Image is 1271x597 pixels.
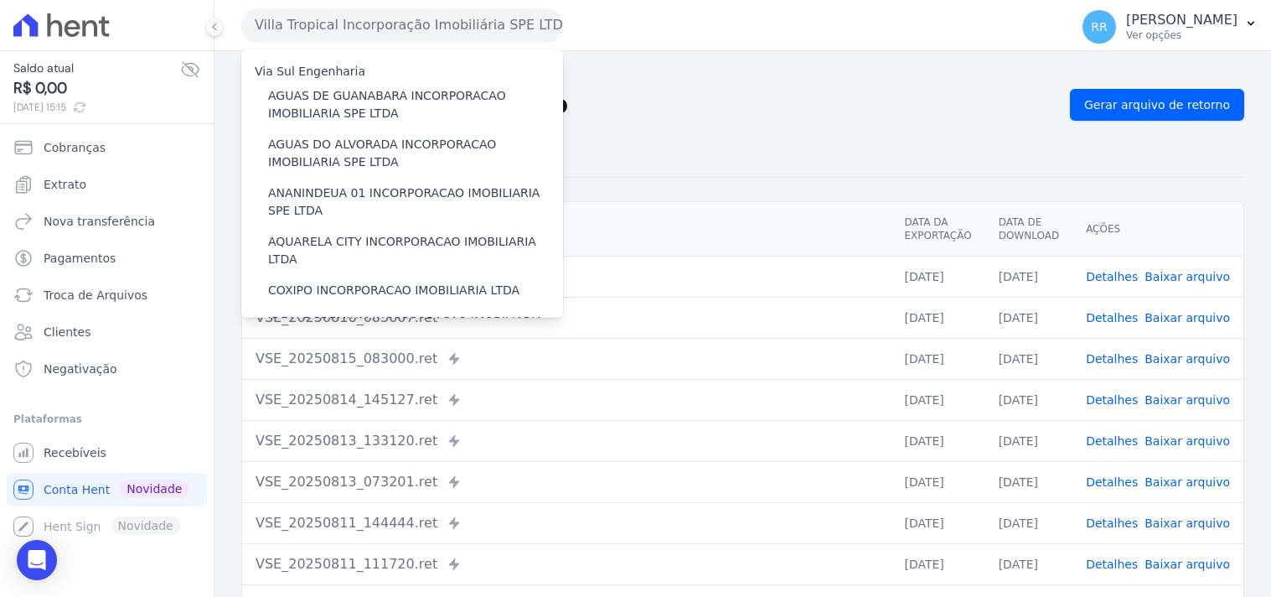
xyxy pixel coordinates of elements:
span: RR [1091,21,1107,33]
nav: Sidebar [13,131,200,543]
div: VSE_20250816_083007.ret [256,308,877,328]
a: Detalhes [1086,352,1138,366]
span: Saldo atual [13,60,180,77]
nav: Breadcrumb [241,65,1244,82]
a: Baixar arquivo [1144,517,1230,530]
td: [DATE] [985,256,1072,297]
a: Nova transferência [7,205,207,238]
th: Ações [1072,202,1243,257]
a: Detalhes [1086,558,1138,571]
td: [DATE] [891,297,984,338]
div: VSE_20250811_111720.ret [256,554,877,574]
a: Baixar arquivo [1144,311,1230,324]
label: ANANINDEUA 01 INCORPORACAO IMOBILIARIA SPE LTDA [268,184,563,220]
span: Nova transferência [44,213,155,230]
label: COXIPO INCORPORACAO IMOBILIARIA LTDA [268,282,519,299]
div: VSE_20250814_145127.ret [256,390,877,410]
span: Conta Hent [44,481,110,498]
div: Open Intercom Messenger [17,540,57,580]
td: [DATE] [891,338,984,379]
td: [DATE] [985,338,1072,379]
a: Detalhes [1086,270,1138,283]
td: [DATE] [985,461,1072,502]
span: Novidade [120,480,189,498]
td: [DATE] [891,502,984,543]
p: Ver opções [1126,29,1237,42]
a: Cobranças [7,131,207,164]
label: IDEALE PREMIUM INCORPORACAO IMOBILIARIA LTDA [268,313,563,348]
a: Conta Hent Novidade [7,473,207,506]
a: Detalhes [1086,475,1138,489]
p: [PERSON_NAME] [1126,12,1237,29]
a: Pagamentos [7,241,207,275]
span: Gerar arquivo de retorno [1084,96,1230,113]
a: Recebíveis [7,436,207,470]
a: Baixar arquivo [1144,393,1230,407]
td: [DATE] [891,543,984,584]
td: [DATE] [891,379,984,420]
span: Cobranças [44,139,106,156]
span: Clientes [44,324,90,340]
a: Baixar arquivo [1144,270,1230,283]
th: Data da Exportação [891,202,984,257]
td: [DATE] [985,502,1072,543]
a: Detalhes [1086,434,1138,448]
a: Gerar arquivo de retorno [1070,89,1244,121]
td: [DATE] [985,420,1072,461]
div: VSE_20250818_083000.ret [256,267,877,287]
span: Troca de Arquivos [44,287,147,304]
div: VSE_20250811_144444.ret [256,513,877,533]
span: Recebíveis [44,444,106,461]
div: VSE_20250813_133120.ret [256,431,877,451]
th: Data de Download [985,202,1072,257]
td: [DATE] [891,420,984,461]
a: Baixar arquivo [1144,558,1230,571]
td: [DATE] [985,543,1072,584]
div: VSE_20250815_083000.ret [256,349,877,369]
span: Extrato [44,176,86,193]
label: Via Sul Engenharia [255,65,365,78]
th: Arquivo [242,202,891,257]
a: Detalhes [1086,517,1138,530]
a: Troca de Arquivos [7,278,207,312]
label: AGUAS DO ALVORADA INCORPORACAO IMOBILIARIA SPE LTDA [268,136,563,171]
a: Extrato [7,168,207,201]
td: [DATE] [891,256,984,297]
span: Negativação [44,361,117,377]
td: [DATE] [891,461,984,502]
a: Negativação [7,352,207,386]
span: R$ 0,00 [13,77,180,100]
td: [DATE] [985,379,1072,420]
div: VSE_20250813_073201.ret [256,472,877,492]
a: Baixar arquivo [1144,475,1230,489]
label: AGUAS DE GUANABARA INCORPORACAO IMOBILIARIA SPE LTDA [268,87,563,122]
div: Plataformas [13,409,200,429]
a: Baixar arquivo [1144,352,1230,366]
button: RR [PERSON_NAME] Ver opções [1069,3,1271,50]
td: [DATE] [985,297,1072,338]
button: Villa Tropical Incorporação Imobiliária SPE LTDA [241,8,563,42]
a: Detalhes [1086,393,1138,407]
span: Pagamentos [44,250,116,267]
label: AQUARELA CITY INCORPORACAO IMOBILIARIA LTDA [268,233,563,268]
h2: Exportações de Retorno [241,93,1057,117]
a: Clientes [7,315,207,349]
span: [DATE] 15:15 [13,100,180,115]
a: Baixar arquivo [1144,434,1230,448]
a: Detalhes [1086,311,1138,324]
